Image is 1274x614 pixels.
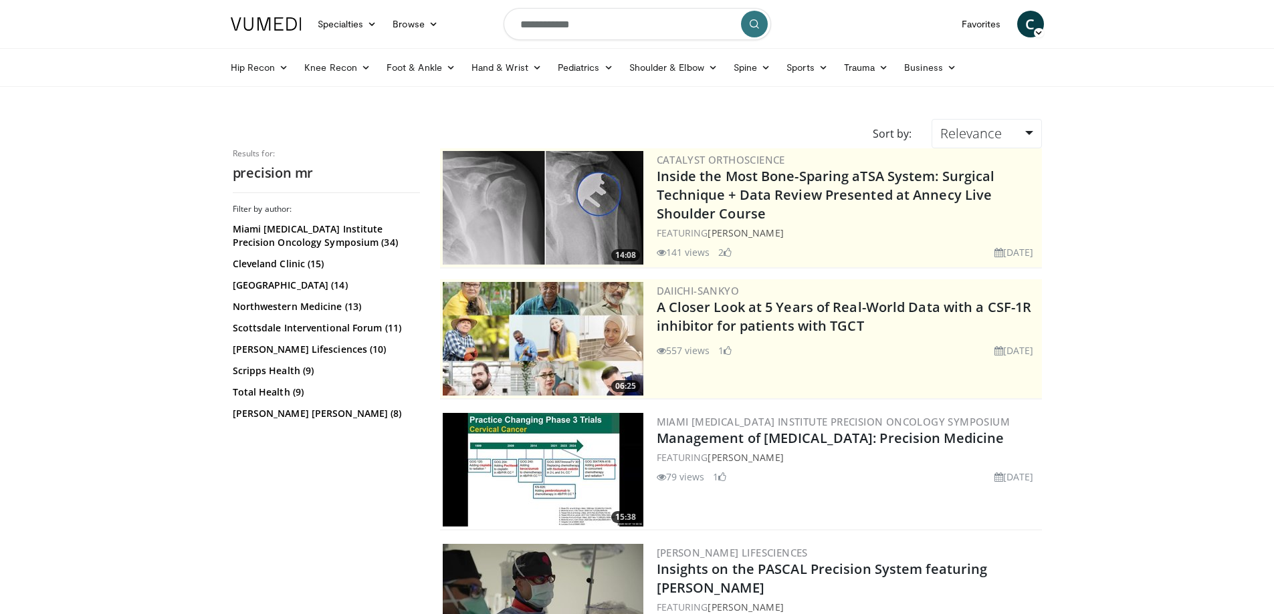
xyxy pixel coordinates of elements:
[657,245,710,259] li: 141 views
[708,451,783,464] a: [PERSON_NAME]
[657,600,1039,614] div: FEATURING
[443,282,643,396] a: 06:25
[233,407,417,420] a: [PERSON_NAME] [PERSON_NAME] (8)
[621,54,726,81] a: Shoulder & Elbow
[836,54,897,81] a: Trauma
[233,257,417,271] a: Cleveland Clinic (15)
[233,148,420,159] p: Results for:
[1017,11,1044,37] a: C
[310,11,385,37] a: Specialties
[233,364,417,377] a: Scripps Health (9)
[443,413,643,526] a: 15:38
[940,124,1002,142] span: Relevance
[657,450,1039,464] div: FEATURING
[379,54,463,81] a: Foot & Ankle
[657,429,1004,447] a: Management of [MEDICAL_DATA]: Precision Medicine
[385,11,446,37] a: Browse
[994,343,1034,357] li: [DATE]
[726,54,778,81] a: Spine
[233,279,417,292] a: [GEOGRAPHIC_DATA] (14)
[657,153,785,166] a: Catalyst OrthoScience
[657,343,710,357] li: 557 views
[718,245,732,259] li: 2
[463,54,550,81] a: Hand & Wrist
[994,245,1034,259] li: [DATE]
[657,226,1039,240] div: FEATURING
[932,119,1041,148] a: Relevance
[718,343,732,357] li: 1
[708,601,783,613] a: [PERSON_NAME]
[657,167,995,222] a: Inside the Most Bone-Sparing aTSA System: Surgical Technique + Data Review Presented at Annecy Li...
[863,119,922,148] div: Sort by:
[657,546,808,559] a: [PERSON_NAME] Lifesciences
[504,8,771,40] input: Search topics, interventions
[994,470,1034,484] li: [DATE]
[550,54,621,81] a: Pediatrics
[233,321,417,335] a: Scottsdale Interventional Forum (11)
[896,54,964,81] a: Business
[713,470,726,484] li: 1
[443,151,643,265] img: 9f15458b-d013-4cfd-976d-a83a3859932f.300x170_q85_crop-smart_upscale.jpg
[443,151,643,265] a: 14:08
[954,11,1009,37] a: Favorites
[443,413,643,526] img: 05853159-a0bc-4028-ac8a-a81b96cbaceb.300x170_q85_crop-smart_upscale.jpg
[611,380,640,392] span: 06:25
[233,222,417,249] a: Miami [MEDICAL_DATA] Institute Precision Oncology Symposium (34)
[708,226,783,239] a: [PERSON_NAME]
[233,343,417,356] a: [PERSON_NAME] Lifesciences (10)
[657,470,705,484] li: 79 views
[233,164,420,182] h2: precision mr
[296,54,379,81] a: Knee Recon
[611,511,640,523] span: 15:38
[233,204,420,214] h3: Filter by author:
[657,298,1032,335] a: A Closer Look at 5 Years of Real-World Data with a CSF-1R inhibitor for patients with TGCT
[657,560,988,597] a: Insights on the PASCAL Precision System featuring [PERSON_NAME]
[657,284,740,297] a: Daiichi-Sankyo
[233,386,417,399] a: Total Health (9)
[231,17,302,31] img: VuMedi Logo
[223,54,297,81] a: Hip Recon
[611,249,640,261] span: 14:08
[233,300,417,313] a: Northwestern Medicine (13)
[443,282,643,396] img: 93c22cae-14d1-47f0-9e4a-a244e824b022.png.300x170_q85_crop-smart_upscale.jpg
[657,415,1011,428] a: Miami [MEDICAL_DATA] Institute Precision Oncology Symposium
[778,54,836,81] a: Sports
